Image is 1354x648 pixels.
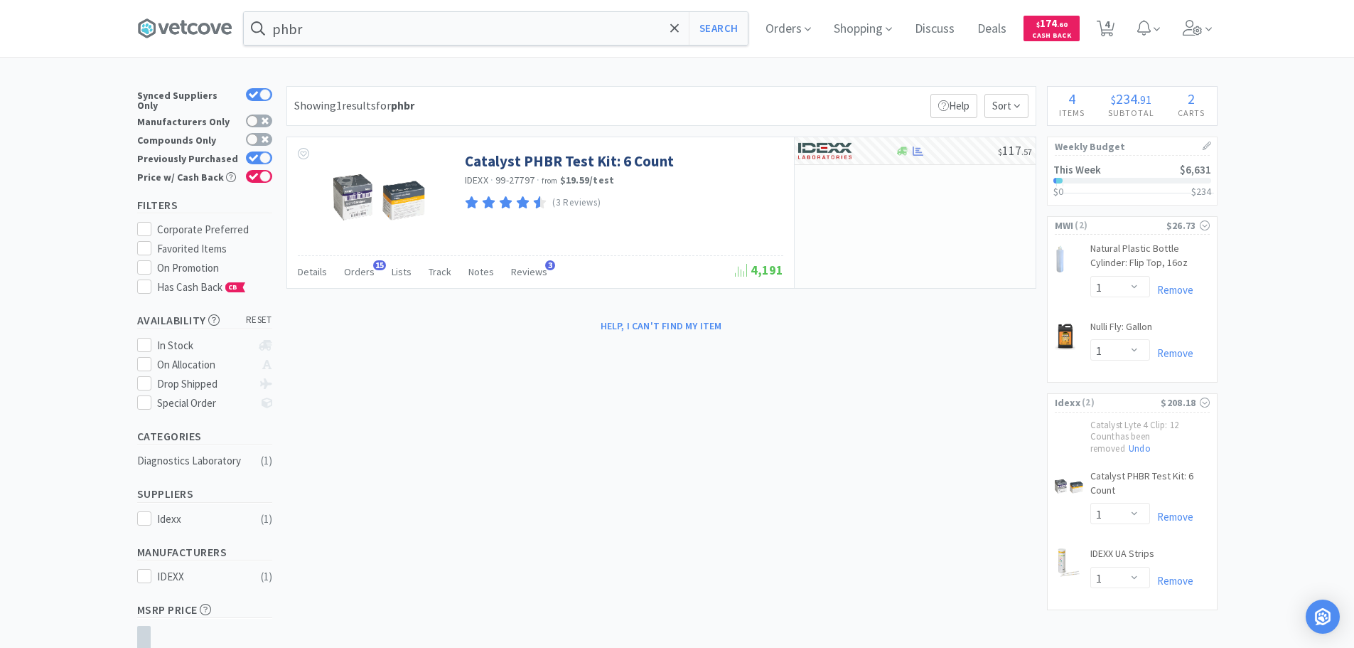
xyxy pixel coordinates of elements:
div: Compounds Only [137,133,239,145]
img: b44322bd2d3d4c44a48cb1b04d20de48_779551.png [1055,548,1083,577]
span: reset [246,313,272,328]
span: 99-27797 [495,174,534,186]
h5: Categories [137,428,272,445]
span: ( 2 ) [1073,218,1166,233]
strong: $19.59 / test [560,174,615,186]
h3: $ [1191,186,1211,196]
div: Drop Shipped [157,376,252,393]
h1: Weekly Budget [1055,137,1210,156]
div: $208.18 [1161,395,1209,410]
a: Natural Plastic Bottle Cylinder: Flip Top, 16oz [1090,242,1210,275]
span: · [490,174,493,186]
div: Diagnostics Laboratory [137,452,252,469]
span: CB [226,283,240,292]
div: ( 1 ) [261,452,272,469]
div: Corporate Preferred [157,221,272,238]
span: Has Cash Back [157,280,246,294]
span: 117 [998,142,1032,159]
span: Notes [468,265,494,278]
h5: Availability [137,312,272,329]
div: . [1097,92,1166,106]
p: (3 Reviews) [552,196,601,211]
a: Remove [1150,283,1193,297]
span: . 57 [1021,147,1032,157]
span: ( 2 ) [1080,395,1161,410]
span: · [537,174,539,186]
input: Search by item, sku, manufacturer, ingredient, size... [244,12,748,45]
a: Undo [1125,442,1154,455]
h4: Items [1048,106,1097,119]
a: Discuss [909,23,960,36]
img: d7add8697c6e452bb27ce8a45ce549ec_228856.png [1055,322,1076,350]
p: Help [930,94,977,118]
h4: Carts [1166,106,1217,119]
div: On Promotion [157,260,272,277]
a: Catalyst PHBR Test Kit: 6 Count [1090,469,1210,503]
a: This Week$6,631$0$234 [1048,156,1217,205]
span: MWI [1055,218,1074,233]
div: On Allocation [157,356,252,373]
span: 4 [1068,90,1075,107]
span: Details [298,265,327,278]
span: Cash Back [1032,32,1071,41]
img: 13250b0087d44d67bb1668360c5632f9_13.png [798,140,851,161]
div: Open Intercom Messenger [1306,600,1340,634]
a: Nulli Fly: Gallon [1090,320,1152,340]
div: IDEXX [157,568,245,585]
h2: This Week [1053,164,1101,175]
a: Remove [1150,574,1193,588]
h5: Filters [137,197,272,213]
button: Help, I can't find my item [592,314,731,338]
span: Track [429,265,451,278]
h5: Manufacturers [137,544,272,561]
a: IDEXX [465,174,488,186]
a: $174.60Cash Back [1023,9,1080,48]
img: 2d7d790856e84918bd26f278b57225af_160416.png [333,152,426,244]
span: $ [1036,20,1040,29]
span: 2 [1188,90,1195,107]
div: Catalyst Lyte 4 Clip: 12 Count has been removed [1048,420,1217,470]
span: Sort [984,94,1028,118]
div: $26.73 [1166,218,1210,233]
button: Search [689,12,748,45]
span: . 60 [1057,20,1068,29]
a: 4 [1091,24,1120,37]
span: 234 [1116,90,1137,107]
div: Special Order [157,395,252,412]
span: $6,631 [1180,163,1211,176]
div: Price w/ Cash Back [137,170,239,182]
div: In Stock [157,337,252,354]
span: $0 [1053,185,1063,198]
a: Remove [1150,510,1193,524]
a: Deals [972,23,1012,36]
span: Idexx [1055,395,1081,410]
span: from [542,176,557,186]
span: Orders [344,265,375,278]
div: Idexx [157,511,245,528]
h5: MSRP Price [137,602,272,618]
div: ( 1 ) [261,511,272,528]
a: Remove [1150,346,1193,360]
span: Reviews [511,265,547,278]
div: Manufacturers Only [137,115,239,127]
span: $ [998,147,1002,157]
img: c3781ec64f9745c59636ee19590af18c_174920.png [1055,472,1083,501]
span: Lists [392,265,412,278]
img: fee9d93dcc7f4cb69504ea83b38536bc_544840.png [1055,245,1065,273]
div: Previously Purchased [137,152,239,164]
span: 91 [1140,92,1151,107]
span: 4,191 [735,262,783,278]
span: 15 [373,260,386,270]
div: Favorited Items [157,240,272,257]
a: Catalyst PHBR Test Kit: 6 Count [465,152,674,171]
strong: phbr [391,98,414,112]
h5: Suppliers [137,486,272,502]
div: ( 1 ) [261,568,272,585]
div: Synced Suppliers Only [137,88,239,110]
h4: Subtotal [1097,106,1166,119]
span: 174 [1036,16,1068,30]
span: for [376,98,414,112]
span: 3 [545,260,555,270]
span: 234 [1196,185,1211,198]
div: Showing 1 results [294,97,414,115]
